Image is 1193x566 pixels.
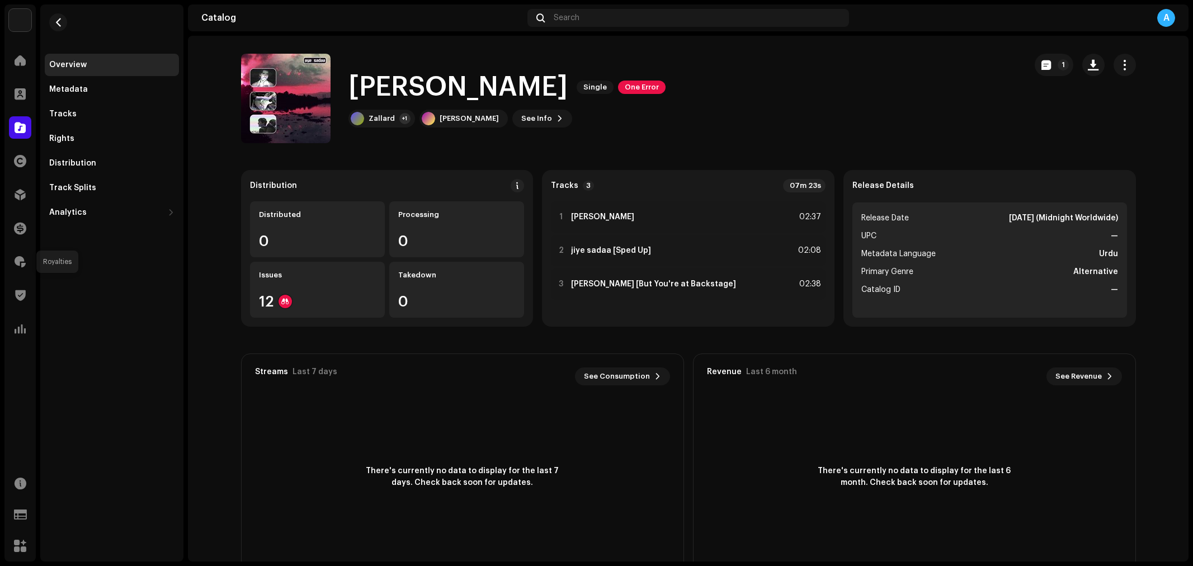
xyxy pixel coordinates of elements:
[554,13,579,22] span: Search
[512,110,572,128] button: See Info
[440,114,499,123] div: [PERSON_NAME]
[9,9,31,31] img: bb549e82-3f54-41b5-8d74-ce06bd45c366
[49,85,88,94] div: Metadata
[521,107,552,130] span: See Info
[49,60,87,69] div: Overview
[571,280,736,289] strong: [PERSON_NAME] [But You're at Backstage]
[814,465,1015,489] span: There's currently no data to display for the last 6 month. Check back soon for updates.
[49,159,96,168] div: Distribution
[583,181,594,191] p-badge: 3
[783,179,826,192] div: 07m 23s
[618,81,666,94] span: One Error
[852,181,914,190] strong: Release Details
[398,271,515,280] div: Takedown
[1046,367,1122,385] button: See Revenue
[551,181,578,190] strong: Tracks
[584,365,650,388] span: See Consumption
[45,152,179,174] re-m-nav-item: Distribution
[796,244,821,257] div: 02:08
[348,69,568,105] h1: [PERSON_NAME]
[571,246,651,255] strong: jiye sadaa [Sped Up]
[45,54,179,76] re-m-nav-item: Overview
[45,103,179,125] re-m-nav-item: Tracks
[362,465,563,489] span: There's currently no data to display for the last 7 days. Check back soon for updates.
[255,367,288,376] div: Streams
[398,210,515,219] div: Processing
[1111,283,1118,296] strong: —
[746,367,797,376] div: Last 6 month
[571,213,634,221] strong: [PERSON_NAME]
[250,181,297,190] div: Distribution
[1055,365,1102,388] span: See Revenue
[49,208,87,217] div: Analytics
[575,367,670,385] button: See Consumption
[259,210,376,219] div: Distributed
[1009,211,1118,225] strong: [DATE] (Midnight Worldwide)
[259,271,376,280] div: Issues
[1058,59,1069,70] p-badge: 1
[796,277,821,291] div: 02:38
[861,283,900,296] span: Catalog ID
[1035,54,1073,76] button: 1
[707,367,742,376] div: Revenue
[49,183,96,192] div: Track Splits
[45,177,179,199] re-m-nav-item: Track Splits
[577,81,614,94] span: Single
[796,210,821,224] div: 02:37
[1073,265,1118,279] strong: Alternative
[369,114,395,123] div: Zallard
[1157,9,1175,27] div: A
[45,78,179,101] re-m-nav-item: Metadata
[399,113,411,124] div: +1
[45,128,179,150] re-m-nav-item: Rights
[49,110,77,119] div: Tracks
[45,201,179,224] re-m-nav-dropdown: Analytics
[49,134,74,143] div: Rights
[861,211,909,225] span: Release Date
[201,13,523,22] div: Catalog
[293,367,337,376] div: Last 7 days
[1099,247,1118,261] strong: Urdu
[861,265,913,279] span: Primary Genre
[1111,229,1118,243] strong: —
[861,229,876,243] span: UPC
[861,247,936,261] span: Metadata Language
